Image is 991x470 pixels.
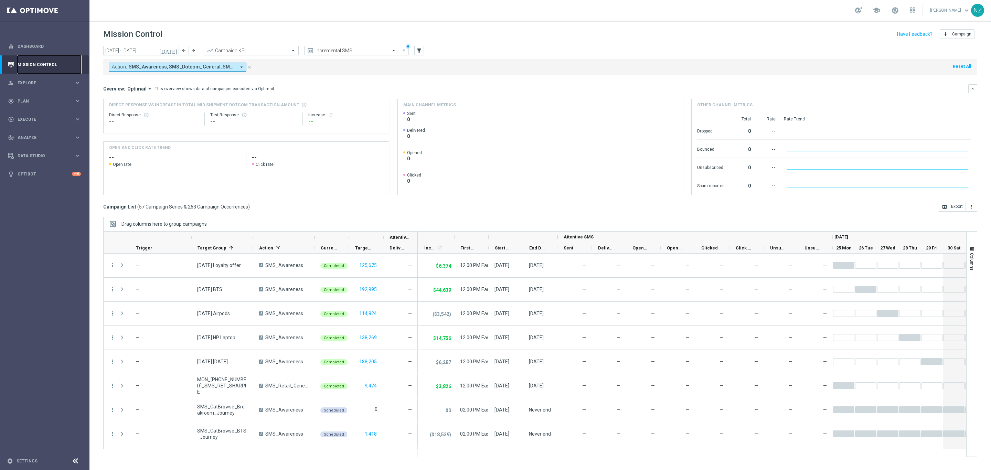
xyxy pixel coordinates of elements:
span: Delivery Rate [598,245,615,250]
i: person_search [8,80,14,86]
span: Clicked [407,172,421,178]
div: 0 [733,143,751,154]
i: gps_fixed [8,98,14,104]
span: Execute [18,117,74,121]
span: 8.28.25 HP Laptop [197,334,235,341]
span: 12:00 PM Eastern Time (New York) (UTC -04:00) [460,311,570,316]
div: -- [308,118,383,126]
ng-select: Campaign KPI [204,46,299,55]
div: Press SPACE to select this row. [418,302,987,326]
i: refresh [437,245,443,250]
i: more_vert [109,262,116,268]
span: ( [137,204,139,210]
span: Action: [112,64,127,70]
span: 12:00 PM Eastern Time (New York) (UTC -04:00) [460,359,570,364]
button: add Campaign [940,29,974,39]
span: — [651,311,655,316]
span: A [259,287,263,291]
span: Delivery Rate = Delivered / Sent [617,311,620,316]
span: — [582,359,586,364]
i: keyboard_arrow_right [74,134,81,141]
a: Dashboard [18,37,81,55]
div: track_changes Analyze keyboard_arrow_right [8,135,81,140]
span: — [408,359,412,364]
div: Mission Control [8,62,81,67]
span: Unsubscribed Rate = Unsubscribes / Delivered [823,335,827,340]
a: Settings [17,459,38,463]
i: filter_alt [416,47,422,54]
a: [PERSON_NAME]keyboard_arrow_down [929,5,971,15]
button: play_circle_outline Execute keyboard_arrow_right [8,117,81,122]
span: SMS_Awareness, SMS_Dotcom_General, SMS_Retail_General [129,64,236,70]
div: Direct Response [109,112,199,118]
span: Sent [564,245,573,250]
span: SMS_Awareness [265,310,303,317]
span: Data Studio [18,154,74,158]
button: 9,474 [364,382,377,390]
span: Opened [632,245,649,250]
div: 29 Aug 2025, Friday [494,359,509,365]
span: 0 [407,133,425,139]
div: 28 Aug 2025, Thursday [529,334,544,341]
span: 8.27.25 Airpods [197,310,230,317]
button: Reset All [952,63,972,70]
div: 29 Aug 2025, Friday [529,359,544,365]
span: — [720,287,724,292]
span: Target Group [198,245,226,250]
div: 0 [733,125,751,136]
span: A [259,311,263,316]
div: Data Studio [8,153,74,159]
span: — [789,311,792,316]
button: keyboard_arrow_down [968,84,977,93]
colored-tag: Completed [320,286,348,293]
h4: Other channel metrics [697,102,753,108]
span: A [259,384,263,388]
span: A [259,335,263,340]
span: Completed [324,336,344,340]
span: Drag columns here to group campaigns [121,221,207,227]
span: — [136,359,139,364]
span: Delivery Rate = Delivered / Sent [617,287,620,292]
div: Dropped [697,125,725,136]
span: Open rate [113,162,131,167]
i: refresh [328,112,333,118]
span: Unsubscribed Rate = Unsubscribes / Delivered [823,263,827,268]
button: 188,205 [359,357,377,366]
button: more_vert [109,286,116,292]
span: ) [248,204,250,210]
span: Unsubscribed Rate = Unsubscribes / Delivered [823,311,827,316]
span: SMS_Awareness [265,334,303,341]
span: Direct Response VS Increase In Total Mid Shipment Dotcom Transaction Amount [109,102,299,108]
i: arrow_drop_down [238,64,245,70]
span: First Send Time [460,245,477,250]
span: Delivery Rate = Delivered / Sent [617,359,620,364]
span: Explore [18,81,74,85]
div: Optibot [8,165,81,183]
button: close [246,63,253,71]
i: lightbulb [8,171,14,177]
span: — [408,311,412,316]
div: Row Groups [121,221,207,227]
h3: Campaign List [103,204,250,210]
i: more_vert [401,48,407,53]
div: Plan [8,98,74,104]
button: open_in_browser Export [939,202,966,212]
colored-tag: Completed [320,310,348,317]
span: — [651,359,655,364]
i: equalizer [8,43,14,50]
span: End Date [529,245,546,250]
i: arrow_back [181,48,186,53]
div: Press SPACE to select this row. [418,254,987,278]
span: SMS_Awareness [265,262,303,268]
button: 138,269 [359,333,377,342]
div: This overview shows data of campaigns executed via Optimail [155,86,274,92]
i: keyboard_arrow_right [74,98,81,104]
i: more_vert [109,407,116,413]
i: close [247,65,252,70]
span: school [873,7,880,14]
button: Action: SMS_Awareness, SMS_Dotcom_General, SMS_Retail_General arrow_drop_down [109,63,246,72]
span: — [651,263,655,268]
i: keyboard_arrow_right [74,152,81,159]
span: 8.25.25 Loyalty offer [197,262,241,268]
